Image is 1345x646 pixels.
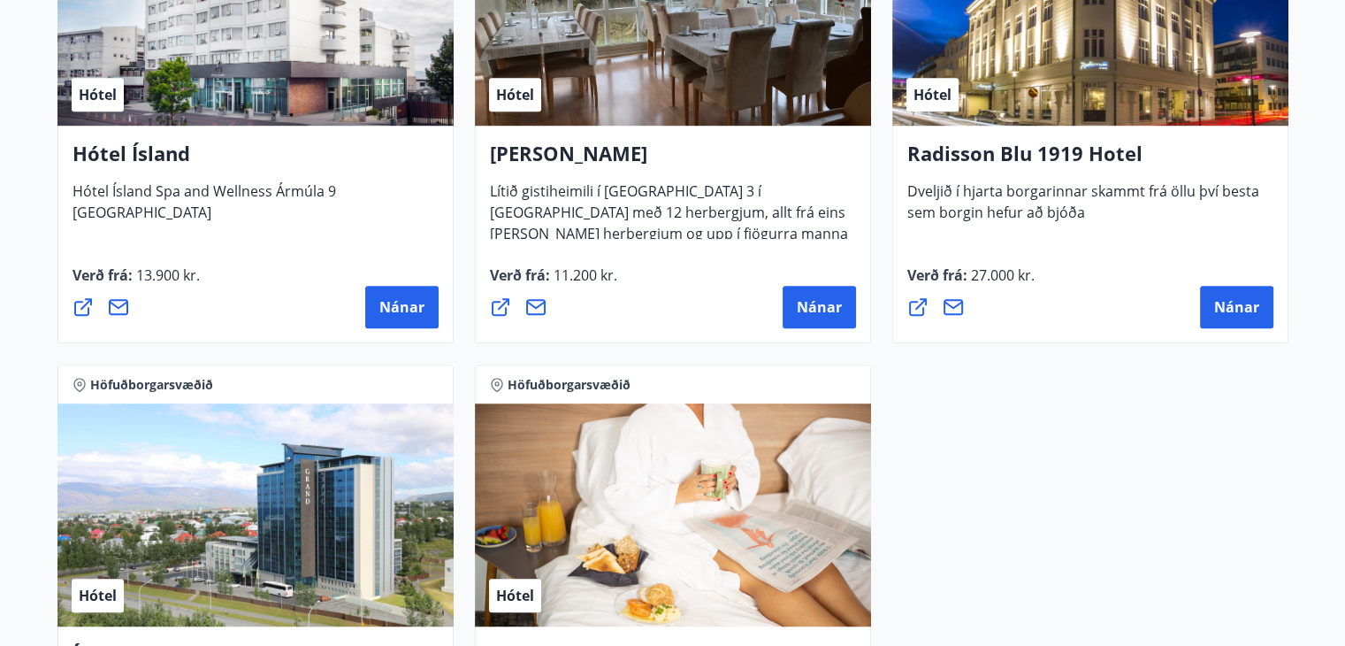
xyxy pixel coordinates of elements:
span: 11.200 kr. [550,265,617,285]
span: Verð frá : [73,265,200,299]
span: Lítið gistiheimili í [GEOGRAPHIC_DATA] 3 í [GEOGRAPHIC_DATA] með 12 herbergjum, allt frá eins [PE... [490,181,848,279]
span: 13.900 kr. [133,265,200,285]
span: Nánar [1214,297,1259,317]
h4: Hótel Ísland [73,140,439,181]
h4: Radisson Blu 1919 Hotel [907,140,1273,181]
span: Höfuðborgarsvæðið [508,376,630,394]
span: Dveljið í hjarta borgarinnar skammt frá öllu því besta sem borgin hefur að bjóða [907,181,1259,236]
span: Verð frá : [907,265,1035,299]
span: Verð frá : [490,265,617,299]
button: Nánar [365,286,439,328]
button: Nánar [1200,286,1273,328]
span: Hótel [496,586,534,605]
span: Hótel Ísland Spa and Wellness Ármúla 9 [GEOGRAPHIC_DATA] [73,181,336,236]
button: Nánar [783,286,856,328]
span: Hótel [496,85,534,104]
span: Hótel [913,85,951,104]
span: Höfuðborgarsvæðið [90,376,213,394]
span: Nánar [379,297,424,317]
span: Hótel [79,586,117,605]
span: Hótel [79,85,117,104]
span: 27.000 kr. [967,265,1035,285]
span: Nánar [797,297,842,317]
h4: [PERSON_NAME] [490,140,856,181]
